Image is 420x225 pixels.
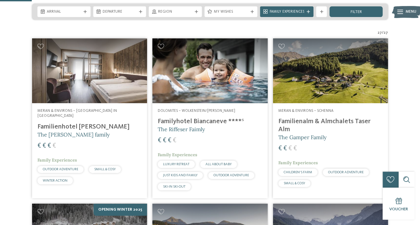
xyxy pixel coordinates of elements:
[43,168,78,171] span: OUTDOOR ADVENTURE
[205,163,232,166] span: ALL ABOUT BABY
[158,126,205,133] span: The Riffeser Faimly
[284,182,305,185] span: SMALL & COSY
[284,171,312,174] span: CHILDREN’S FARM
[37,123,142,131] h4: Familienhotel [PERSON_NAME]
[42,143,46,149] span: €
[214,9,248,15] span: My wishes
[37,143,41,149] span: €
[173,137,176,144] span: €
[168,137,171,144] span: €
[273,38,388,103] img: Looking for family hotels? Find the best ones here!
[103,9,137,15] span: Departure
[351,10,362,14] span: filter
[278,134,326,141] span: The Gamper Family
[269,9,304,15] span: Family Experiences
[278,109,333,113] span: Meran & Environs – Schenna
[382,30,384,36] span: /
[293,145,297,152] span: €
[278,160,318,166] span: Family Experiences
[288,145,292,152] span: €
[283,145,287,152] span: €
[163,137,166,144] span: €
[158,118,262,126] h4: Familyhotel Biancaneve ****ˢ
[163,163,189,166] span: LUXURY RETREAT
[163,185,185,188] span: SKI-IN SKI-OUT
[163,174,197,177] span: JUST KIDS AND FAMILY
[384,30,388,36] span: 27
[152,38,267,103] img: Looking for family hotels? Find the best ones here!
[37,157,77,163] span: Family Experiences
[273,38,388,198] a: Looking for family hotels? Find the best ones here! Meran & Environs – Schenna Familienalm & Almc...
[383,188,415,220] a: Voucher
[158,109,235,113] span: Dolomites – Wolkenstein/[PERSON_NAME]
[32,38,147,198] a: Looking for family hotels? Find the best ones here! Meran & Environs – [GEOGRAPHIC_DATA] in [GEOG...
[278,118,383,134] h4: Familienalm & Almchalets Taser Alm
[389,207,408,211] span: Voucher
[47,143,51,149] span: €
[328,171,364,174] span: OUTDOOR ADVENTURE
[214,174,249,177] span: OUTDOOR ADVENTURE
[278,145,282,152] span: €
[47,9,81,15] span: Arrival
[158,152,197,158] span: Family Experiences
[94,168,116,171] span: SMALL & COSY
[158,137,161,144] span: €
[158,9,192,15] span: Region
[32,38,147,103] img: Looking for family hotels? Find the best ones here!
[37,109,117,118] span: Meran & Environs – [GEOGRAPHIC_DATA] in [GEOGRAPHIC_DATA]
[378,30,382,36] span: 27
[43,179,67,182] span: WINTER ACTION
[37,131,110,138] span: The [PERSON_NAME] family
[152,38,267,198] a: Looking for family hotels? Find the best ones here! Dolomites – Wolkenstein/[PERSON_NAME] Familyh...
[52,143,56,149] span: €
